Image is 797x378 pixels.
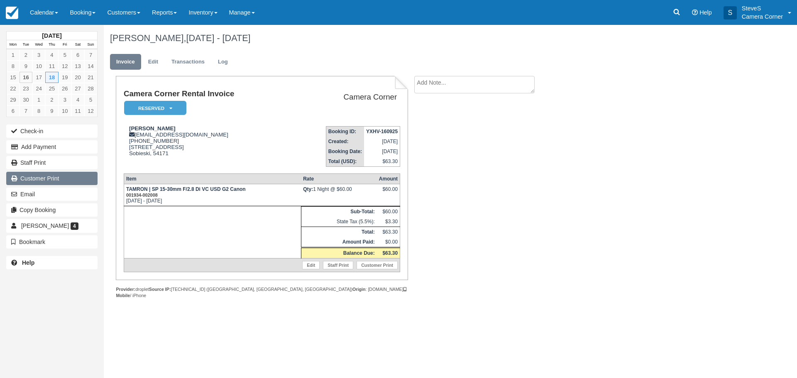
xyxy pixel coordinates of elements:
[7,61,20,72] a: 8
[45,105,58,117] a: 9
[186,33,250,43] span: [DATE] - [DATE]
[124,100,183,116] a: Reserved
[326,127,364,137] th: Booking ID:
[59,40,71,49] th: Fri
[20,83,32,94] a: 23
[45,40,58,49] th: Thu
[301,227,377,237] th: Total:
[6,188,98,201] button: Email
[742,12,783,21] p: Camera Corner
[45,72,58,83] a: 18
[7,49,20,61] a: 1
[377,174,400,184] th: Amount
[22,259,34,266] b: Help
[32,94,45,105] a: 1
[724,6,737,20] div: S
[59,61,71,72] a: 12
[84,72,97,83] a: 21
[116,287,135,292] strong: Provider:
[377,217,400,227] td: $3.30
[116,287,406,298] strong: Mobile
[32,61,45,72] a: 10
[116,286,408,299] div: droplet [TECHNICAL_ID] ([GEOGRAPHIC_DATA], [GEOGRAPHIC_DATA], [GEOGRAPHIC_DATA]) : [DOMAIN_NAME] ...
[6,203,98,217] button: Copy Booking
[71,222,78,230] span: 4
[45,83,58,94] a: 25
[6,172,98,185] a: Customer Print
[124,90,289,98] h1: Camera Corner Rental Invoice
[301,207,377,217] th: Sub-Total:
[303,186,313,192] strong: Qty
[382,250,398,256] strong: $63.30
[71,105,84,117] a: 11
[110,33,695,43] h1: [PERSON_NAME],
[32,105,45,117] a: 8
[71,61,84,72] a: 13
[301,217,377,227] td: State Tax (5.5%):
[352,287,365,292] strong: Origin
[71,40,84,49] th: Sat
[20,40,32,49] th: Tue
[692,10,698,15] i: Help
[126,193,158,198] small: 001934-002008
[377,207,400,217] td: $60.00
[326,137,364,146] th: Created:
[292,93,397,102] h2: Camera Corner
[20,105,32,117] a: 7
[364,156,400,167] td: $63.30
[32,83,45,94] a: 24
[212,54,234,70] a: Log
[142,54,164,70] a: Edit
[20,49,32,61] a: 2
[379,186,398,199] div: $60.00
[20,61,32,72] a: 9
[302,261,320,269] a: Edit
[71,83,84,94] a: 27
[7,105,20,117] a: 6
[84,61,97,72] a: 14
[6,140,98,154] button: Add Payment
[6,256,98,269] a: Help
[165,54,211,70] a: Transactions
[301,237,377,248] th: Amount Paid:
[7,94,20,105] a: 29
[377,227,400,237] td: $63.30
[326,156,364,167] th: Total (USD):
[20,94,32,105] a: 30
[45,61,58,72] a: 11
[45,94,58,105] a: 2
[32,72,45,83] a: 17
[6,156,98,169] a: Staff Print
[59,94,71,105] a: 3
[124,174,301,184] th: Item
[32,40,45,49] th: Wed
[6,7,18,19] img: checkfront-main-nav-mini-logo.png
[7,72,20,83] a: 15
[323,261,353,269] a: Staff Print
[326,146,364,156] th: Booking Date:
[301,184,377,206] td: 1 Night @ $60.00
[7,40,20,49] th: Mon
[699,9,712,16] span: Help
[6,219,98,232] a: [PERSON_NAME] 4
[71,72,84,83] a: 20
[45,49,58,61] a: 4
[364,137,400,146] td: [DATE]
[32,49,45,61] a: 3
[21,222,69,229] span: [PERSON_NAME]
[20,72,32,83] a: 16
[84,49,97,61] a: 7
[129,125,176,132] strong: [PERSON_NAME]
[6,235,98,249] button: Bookmark
[742,4,783,12] p: SteveS
[301,248,377,259] th: Balance Due:
[124,184,301,206] td: [DATE] - [DATE]
[84,40,97,49] th: Sun
[357,261,398,269] a: Customer Print
[366,129,398,134] strong: YXHV-160925
[59,105,71,117] a: 10
[42,32,61,39] strong: [DATE]
[59,83,71,94] a: 26
[7,83,20,94] a: 22
[126,186,246,198] strong: TAMRON | SP 15-30mm F/2.8 Di VC USD G2 Canon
